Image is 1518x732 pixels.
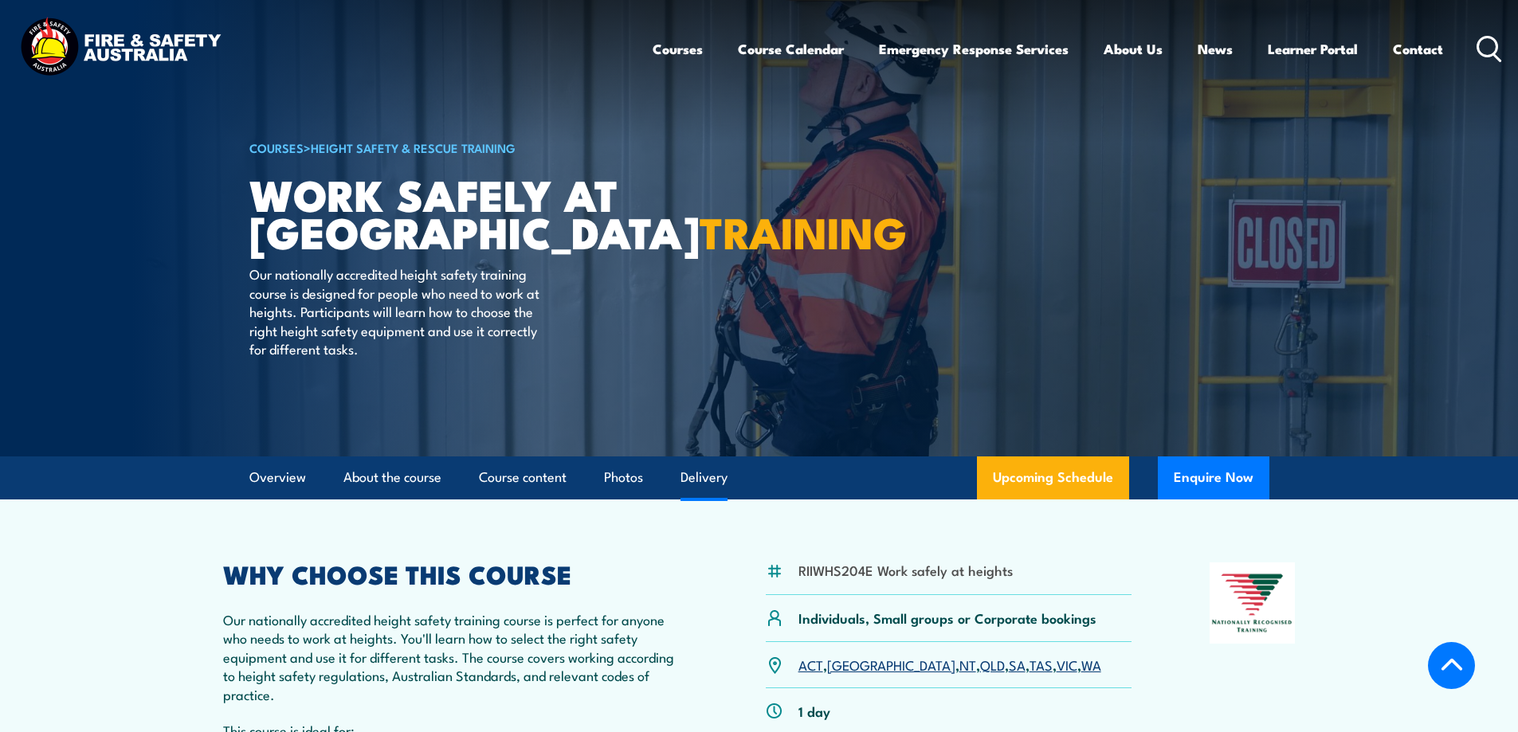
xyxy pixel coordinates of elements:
a: QLD [980,655,1005,674]
a: Delivery [681,456,728,499]
a: NT [959,655,976,674]
a: SA [1009,655,1026,674]
h2: WHY CHOOSE THIS COURSE [223,562,688,585]
strong: TRAINING [700,198,907,264]
h6: > [249,138,643,157]
a: About the course [343,456,441,499]
a: COURSES [249,139,304,156]
img: Nationally Recognised Training logo. [1210,562,1296,644]
a: Photos [604,456,643,499]
a: News [1198,28,1233,70]
a: Courses [653,28,703,70]
a: ACT [798,655,823,674]
a: Contact [1393,28,1443,70]
a: Learner Portal [1268,28,1358,70]
a: Height Safety & Rescue Training [311,139,516,156]
a: TAS [1030,655,1053,674]
a: WA [1081,655,1101,674]
p: Our nationally accredited height safety training course is perfect for anyone who needs to work a... [223,610,688,703]
a: Upcoming Schedule [977,456,1129,499]
li: RIIWHS204E Work safely at heights [798,561,1013,579]
button: Enquire Now [1158,456,1269,499]
a: Emergency Response Services [879,28,1069,70]
p: Our nationally accredited height safety training course is designed for people who need to work a... [249,264,540,358]
p: , , , , , , , [798,656,1101,674]
a: Overview [249,456,306,499]
p: 1 day [798,702,830,720]
a: Course content [479,456,567,499]
a: [GEOGRAPHIC_DATA] [827,655,955,674]
h1: Work Safely at [GEOGRAPHIC_DATA] [249,175,643,249]
p: Individuals, Small groups or Corporate bookings [798,609,1096,627]
a: About Us [1104,28,1163,70]
a: VIC [1057,655,1077,674]
a: Course Calendar [738,28,844,70]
